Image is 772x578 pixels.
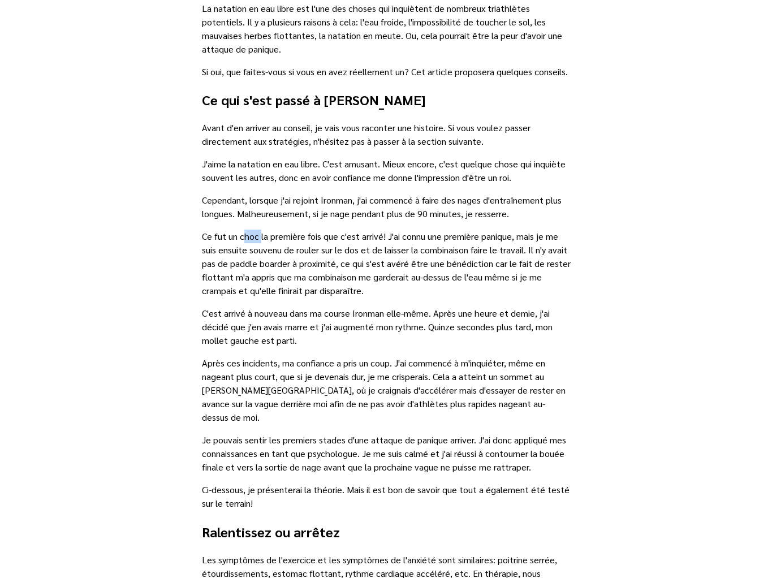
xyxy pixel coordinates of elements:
[202,433,571,474] p: Je pouvais sentir les premiers stades d'une attaque de panique arriver. J'ai donc appliqué mes co...
[202,521,571,542] h2: Ralentissez ou arrêtez
[202,89,571,110] h2: Ce qui s'est passé à [PERSON_NAME]
[202,483,571,510] p: Ci-dessous, je présenterai la théorie. Mais il est bon de savoir que tout a également été testé s...
[202,356,571,424] p: Après ces incidents, ma confiance a pris un coup. J'ai commencé à m'inquiéter, même en nageant pl...
[202,307,571,347] p: C'est arrivé à nouveau dans ma course Ironman elle-même. Après une heure et demie, j'ai décidé qu...
[202,2,571,56] p: La natation en eau libre est l'une des choses qui inquiètent de nombreux triathlètes potentiels. ...
[202,121,571,148] p: Avant d'en arriver au conseil, je vais vous raconter une histoire. Si vous voulez passer directem...
[202,65,571,79] p: Si oui, que faites-vous si vous en avez réellement un? Cet article proposera quelques conseils.
[202,193,571,221] p: Cependant, lorsque j'ai rejoint Ironman, j'ai commencé à faire des nages d'entraînement plus long...
[202,230,571,297] p: Ce fut un choc la première fois que c'est arrivé! J'ai connu une première panique, mais je me sui...
[202,157,571,184] p: J'aime la natation en eau libre. C'est amusant. Mieux encore, c'est quelque chose qui inquiète so...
